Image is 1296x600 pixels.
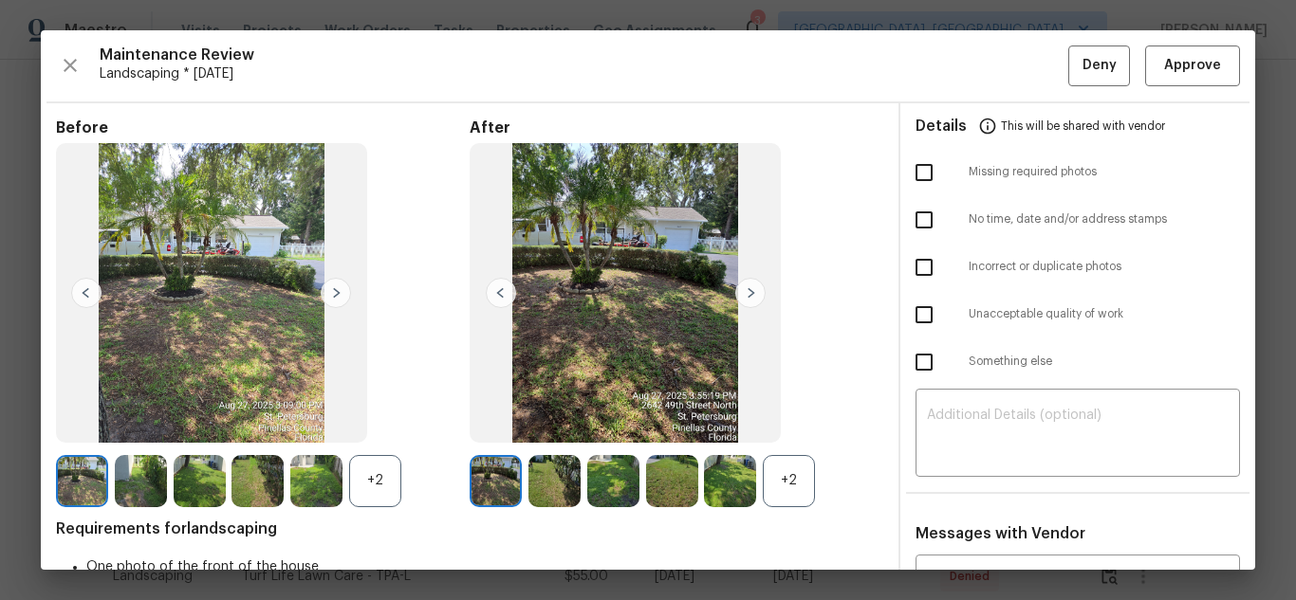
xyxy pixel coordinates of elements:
img: right-chevron-button-url [321,278,351,308]
span: Details [916,103,967,149]
div: No time, date and/or address stamps [900,196,1255,244]
div: Incorrect or duplicate photos [900,244,1255,291]
li: One photo of the front of the house [86,557,883,576]
button: Approve [1145,45,1240,86]
div: Missing required photos [900,149,1255,196]
span: Approve [1164,54,1221,78]
span: Missing required photos [969,164,1240,180]
span: This will be shared with vendor [1001,103,1165,149]
div: +2 [763,455,815,507]
span: After [470,118,883,137]
span: Before [56,118,470,137]
button: Deny [1068,45,1130,86]
span: Deny [1083,54,1117,78]
span: Requirements for landscaping [56,519,883,538]
span: Messages with Vendor [916,526,1085,541]
span: Something else [969,354,1240,370]
div: +2 [349,455,401,507]
img: left-chevron-button-url [486,278,516,308]
span: Landscaping * [DATE] [100,64,1068,83]
div: Unacceptable quality of work [900,291,1255,338]
img: left-chevron-button-url [71,278,102,308]
span: Maintenance Review [100,45,1068,64]
div: Something else [900,338,1255,386]
span: Incorrect or duplicate photos [969,259,1240,275]
span: Unacceptable quality of work [969,306,1240,322]
span: No time, date and/or address stamps [969,211,1240,227]
img: right-chevron-button-url [735,278,766,308]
